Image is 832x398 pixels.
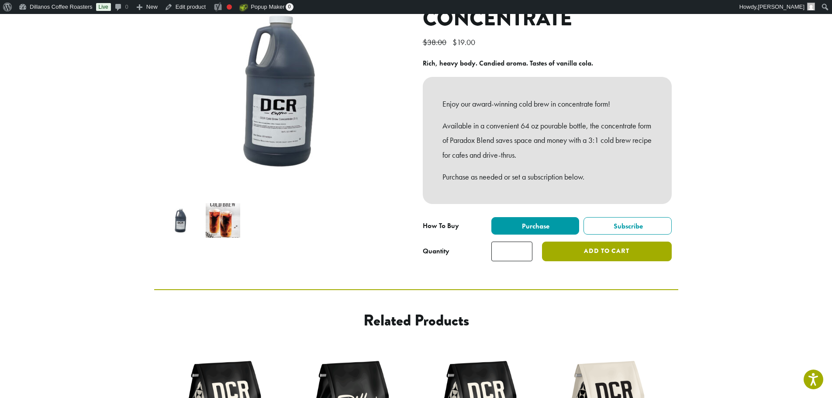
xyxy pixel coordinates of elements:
span: $ [423,37,427,47]
img: DCR Cold Brew Concentrate [164,203,199,238]
span: Purchase [521,221,549,231]
img: DCR Cold Brew Concentrate - Image 2 [206,203,240,238]
p: Enjoy our award-winning cold brew in concentrate form! [442,97,652,111]
h2: Related products [224,311,608,330]
span: $ [452,37,457,47]
b: Rich, heavy body. Candied aroma. Tastes of vanilla cola. [423,59,593,68]
span: Subscribe [612,221,643,231]
p: Purchase as needed or set a subscription below. [442,170,652,184]
span: How To Buy [423,221,459,230]
button: Add to cart [542,242,671,261]
bdi: 38.00 [423,37,449,47]
p: Available in a convenient 64 oz pourable bottle, the concentrate form of Paradox Blend saves spac... [442,118,652,163]
a: Live [96,3,111,11]
span: [PERSON_NAME] [758,3,804,10]
div: Quantity [423,246,449,256]
span: 0 [286,3,293,11]
div: Focus keyphrase not set [227,4,232,10]
bdi: 19.00 [452,37,477,47]
input: Product quantity [491,242,532,261]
